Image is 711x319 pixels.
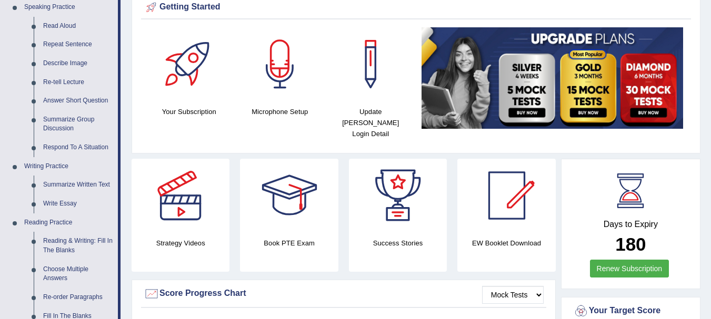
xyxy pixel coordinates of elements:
[38,91,118,110] a: Answer Short Question
[144,286,544,302] div: Score Progress Chart
[457,238,555,249] h4: EW Booklet Download
[38,232,118,260] a: Reading & Writing: Fill In The Blanks
[38,17,118,36] a: Read Aloud
[38,138,118,157] a: Respond To A Situation
[149,106,229,117] h4: Your Subscription
[573,303,688,319] div: Your Target Score
[240,106,321,117] h4: Microphone Setup
[38,260,118,288] a: Choose Multiple Answers
[38,110,118,138] a: Summarize Group Discussion
[38,35,118,54] a: Repeat Sentence
[331,106,411,139] h4: Update [PERSON_NAME] Login Detail
[38,194,118,213] a: Write Essay
[349,238,447,249] h4: Success Stories
[38,288,118,307] a: Re-order Paragraphs
[422,27,684,129] img: small5.jpg
[38,54,118,73] a: Describe Image
[38,73,118,92] a: Re-tell Lecture
[19,157,118,176] a: Writing Practice
[615,234,646,254] b: 180
[590,260,669,277] a: Renew Subscription
[132,238,229,249] h4: Strategy Videos
[573,220,688,229] h4: Days to Expiry
[19,213,118,232] a: Reading Practice
[240,238,338,249] h4: Book PTE Exam
[38,176,118,194] a: Summarize Written Text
